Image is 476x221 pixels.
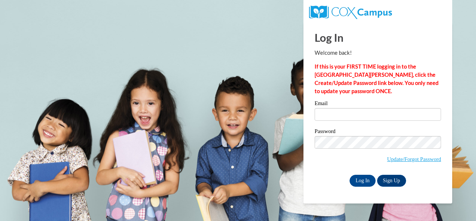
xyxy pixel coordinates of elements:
strong: If this is your FIRST TIME logging in to the [GEOGRAPHIC_DATA][PERSON_NAME], click the Create/Upd... [315,63,438,94]
a: Update/Forgot Password [387,156,441,162]
input: Log In [350,175,376,187]
a: Sign Up [377,175,406,187]
img: COX Campus [309,6,392,19]
p: Welcome back! [315,49,441,57]
label: Password [315,129,441,136]
h1: Log In [315,30,441,45]
label: Email [315,101,441,108]
a: COX Campus [309,9,392,15]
